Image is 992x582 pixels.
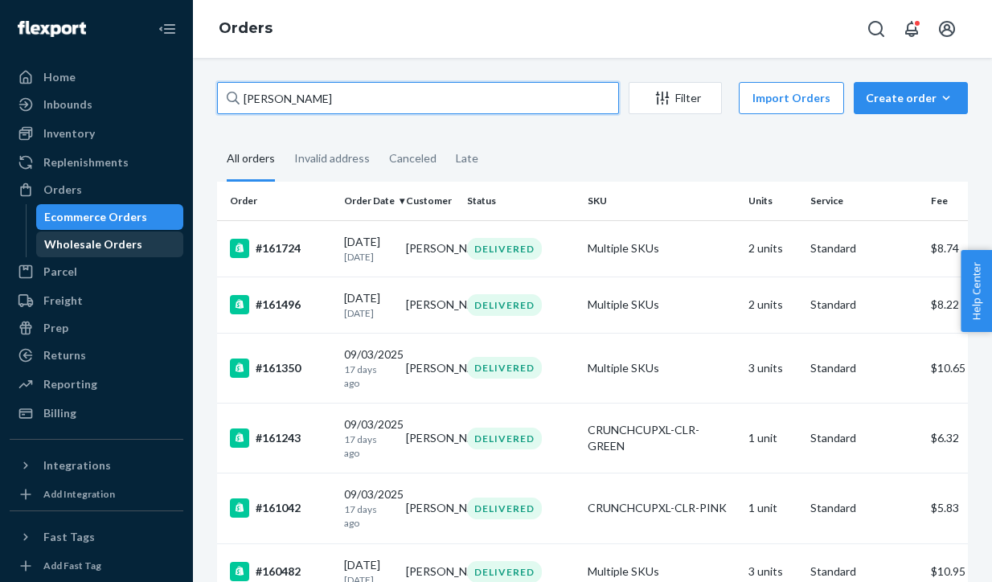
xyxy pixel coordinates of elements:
img: Flexport logo [18,21,86,37]
div: [DATE] [344,234,393,264]
div: All orders [227,137,275,182]
button: Filter [629,82,722,114]
p: [DATE] [344,250,393,264]
button: Fast Tags [10,524,183,550]
th: Service [804,182,924,220]
a: Replenishments [10,150,183,175]
a: Home [10,64,183,90]
div: #160482 [230,562,331,581]
div: Late [456,137,478,179]
div: 09/03/2025 [344,486,393,530]
div: #161496 [230,295,331,314]
a: Reporting [10,371,183,397]
div: #161350 [230,359,331,378]
div: 09/03/2025 [344,346,393,390]
div: #161724 [230,239,331,258]
td: [PERSON_NAME] [400,220,461,277]
ol: breadcrumbs [206,6,285,52]
div: CRUNCHCUPXL-CLR-PINK [588,500,736,516]
button: Open notifications [896,13,928,45]
a: Freight [10,288,183,314]
div: Add Integration [43,487,115,501]
div: Billing [43,405,76,421]
a: Billing [10,400,183,426]
td: 3 units [742,333,804,403]
p: Standard [810,430,918,446]
td: [PERSON_NAME] [400,473,461,543]
button: Open Search Box [860,13,892,45]
div: Inventory [43,125,95,141]
th: Units [742,182,804,220]
div: #161042 [230,498,331,518]
p: 17 days ago [344,363,393,390]
a: Add Integration [10,485,183,504]
p: Standard [810,360,918,376]
p: [DATE] [344,306,393,320]
th: SKU [581,182,742,220]
div: DELIVERED [467,428,542,449]
p: Standard [810,240,918,256]
div: Replenishments [43,154,129,170]
th: Status [461,182,581,220]
th: Order Date [338,182,400,220]
div: Wholesale Orders [44,236,142,252]
div: Canceled [389,137,437,179]
a: Inbounds [10,92,183,117]
a: Add Fast Tag [10,556,183,576]
div: Add Fast Tag [43,559,101,572]
div: #161243 [230,428,331,448]
div: Freight [43,293,83,309]
button: Help Center [961,250,992,332]
div: CRUNCHCUPXL-CLR-GREEN [588,422,736,454]
td: Multiple SKUs [581,220,742,277]
td: 2 units [742,220,804,277]
td: 2 units [742,277,804,333]
button: Import Orders [739,82,844,114]
div: DELIVERED [467,498,542,519]
button: Open account menu [931,13,963,45]
a: Parcel [10,259,183,285]
input: Search orders [217,82,619,114]
a: Inventory [10,121,183,146]
th: Order [217,182,338,220]
div: DELIVERED [467,238,542,260]
a: Prep [10,315,183,341]
td: 1 unit [742,404,804,473]
div: Integrations [43,457,111,473]
button: Create order [854,82,968,114]
td: [PERSON_NAME] [400,333,461,403]
div: Returns [43,347,86,363]
div: 09/03/2025 [344,416,393,460]
p: 17 days ago [344,432,393,460]
div: Orders [43,182,82,198]
div: Customer [406,194,455,207]
td: Multiple SKUs [581,277,742,333]
div: Prep [43,320,68,336]
div: Filter [629,90,721,106]
a: Orders [10,177,183,203]
td: [PERSON_NAME] [400,404,461,473]
div: Inbounds [43,96,92,113]
button: Close Navigation [151,13,183,45]
div: Home [43,69,76,85]
div: [DATE] [344,290,393,320]
p: 17 days ago [344,502,393,530]
p: Standard [810,500,918,516]
div: Ecommerce Orders [44,209,147,225]
div: Fast Tags [43,529,95,545]
a: Returns [10,342,183,368]
p: Standard [810,297,918,313]
td: [PERSON_NAME] [400,277,461,333]
div: Invalid address [294,137,370,179]
div: Parcel [43,264,77,280]
a: Orders [219,19,273,37]
a: Ecommerce Orders [36,204,184,230]
td: 1 unit [742,473,804,543]
a: Wholesale Orders [36,232,184,257]
div: Reporting [43,376,97,392]
p: Standard [810,564,918,580]
div: DELIVERED [467,294,542,316]
div: DELIVERED [467,357,542,379]
button: Integrations [10,453,183,478]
